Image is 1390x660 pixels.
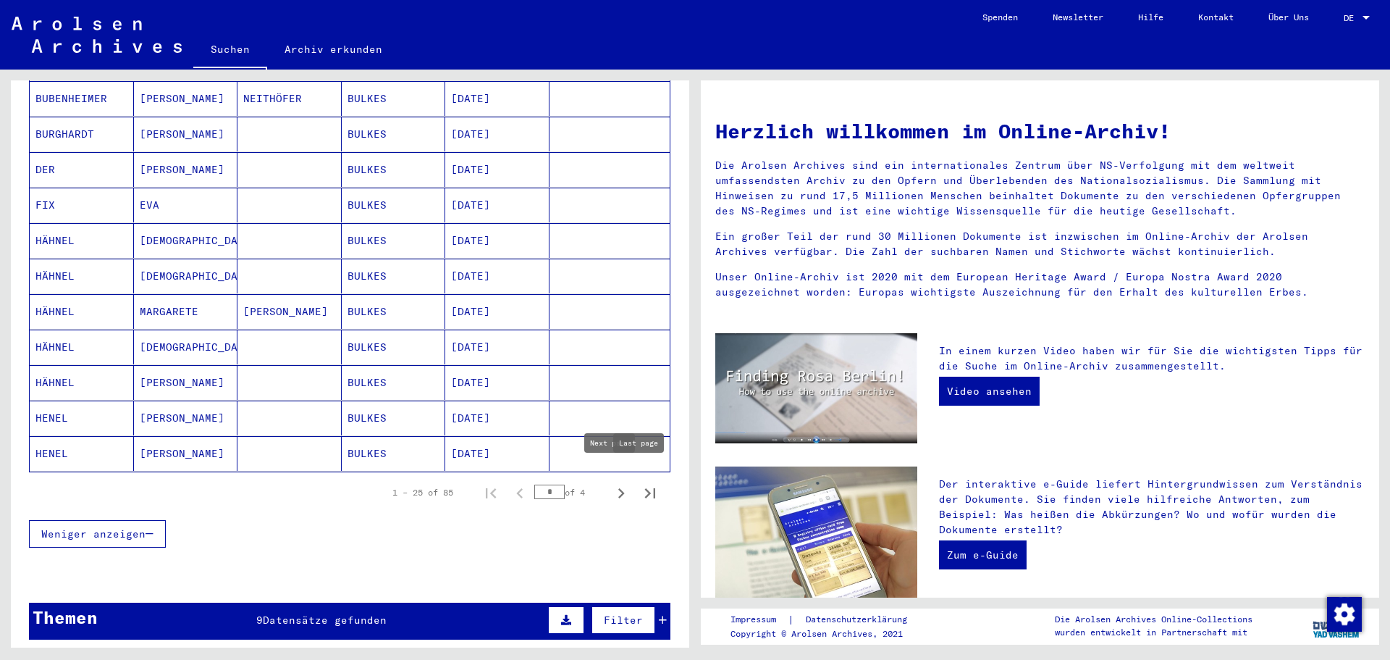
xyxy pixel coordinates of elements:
mat-cell: DER [30,152,134,187]
mat-cell: [DATE] [445,436,549,471]
mat-cell: [PERSON_NAME] [134,117,238,151]
mat-cell: [DATE] [445,117,549,151]
mat-cell: [PERSON_NAME] [237,294,342,329]
a: Datenschutzerklärung [794,612,924,627]
mat-cell: BULKES [342,81,446,116]
p: Die Arolsen Archives Online-Collections [1055,613,1252,626]
div: Themen [33,604,98,630]
mat-cell: NEITHÖFER [237,81,342,116]
div: 1 – 25 of 85 [392,486,453,499]
a: Archiv erkunden [267,32,400,67]
p: Ein großer Teil der rund 30 Millionen Dokumente ist inzwischen im Online-Archiv der Arolsen Archi... [715,229,1365,259]
mat-cell: [PERSON_NAME] [134,436,238,471]
mat-cell: [PERSON_NAME] [134,152,238,187]
mat-cell: FIX [30,188,134,222]
mat-cell: [DATE] [445,365,549,400]
div: | [730,612,924,627]
mat-cell: HENEL [30,436,134,471]
mat-cell: HÄHNEL [30,365,134,400]
mat-cell: [PERSON_NAME] [134,365,238,400]
button: Previous page [505,478,534,507]
mat-cell: [DATE] [445,81,549,116]
mat-cell: EVA [134,188,238,222]
mat-cell: [DATE] [445,294,549,329]
mat-cell: BULKES [342,401,446,435]
img: Zustimmung ändern [1327,597,1362,632]
span: DE [1344,13,1360,23]
button: First page [476,478,505,507]
mat-cell: BULKES [342,117,446,151]
mat-cell: BULKES [342,223,446,258]
mat-cell: [DATE] [445,188,549,222]
mat-cell: [DATE] [445,259,549,293]
p: Der interaktive e-Guide liefert Hintergrundwissen zum Verständnis der Dokumente. Sie finden viele... [939,477,1365,538]
mat-cell: BULKES [342,188,446,222]
mat-cell: [DEMOGRAPHIC_DATA] [134,330,238,364]
mat-cell: HENEL [30,401,134,435]
span: 9 [256,614,263,627]
a: Suchen [193,32,267,70]
mat-cell: BULKES [342,330,446,364]
p: Die Arolsen Archives sind ein internationales Zentrum über NS-Verfolgung mit dem weltweit umfasse... [715,158,1365,219]
mat-cell: BULKES [342,259,446,293]
img: eguide.jpg [715,467,917,601]
h1: Herzlich willkommen im Online-Archiv! [715,116,1365,146]
span: Datensätze gefunden [263,614,387,627]
button: Next page [607,478,636,507]
mat-cell: [DATE] [445,223,549,258]
img: Arolsen_neg.svg [12,17,182,53]
mat-cell: HÄHNEL [30,330,134,364]
a: Impressum [730,612,788,627]
mat-cell: BULKES [342,365,446,400]
div: of 4 [534,485,607,499]
span: Weniger anzeigen [41,527,146,540]
span: Filter [604,614,643,627]
mat-cell: MARGARETE [134,294,238,329]
mat-cell: BULKES [342,436,446,471]
mat-cell: BULKES [342,152,446,187]
mat-cell: [DEMOGRAPHIC_DATA] [134,223,238,258]
button: Filter [591,606,655,634]
mat-cell: [DATE] [445,152,549,187]
p: Copyright © Arolsen Archives, 2021 [730,627,924,640]
mat-cell: [DATE] [445,401,549,435]
p: In einem kurzen Video haben wir für Sie die wichtigsten Tipps für die Suche im Online-Archiv zusa... [939,343,1365,374]
mat-cell: [PERSON_NAME] [134,81,238,116]
mat-cell: HÄHNEL [30,259,134,293]
mat-cell: BUBENHEIMER [30,81,134,116]
mat-cell: HÄHNEL [30,294,134,329]
a: Zum e-Guide [939,540,1027,569]
mat-cell: BULKES [342,294,446,329]
p: wurden entwickelt in Partnerschaft mit [1055,626,1252,639]
mat-cell: [DATE] [445,330,549,364]
a: Video ansehen [939,377,1040,406]
p: Unser Online-Archiv ist 2020 mit dem European Heritage Award / Europa Nostra Award 2020 ausgezeic... [715,270,1365,300]
img: yv_logo.png [1310,608,1364,644]
button: Last page [636,478,665,507]
button: Weniger anzeigen [29,520,166,548]
mat-cell: [DEMOGRAPHIC_DATA] [134,259,238,293]
mat-cell: BURGHARDT [30,117,134,151]
mat-cell: [PERSON_NAME] [134,401,238,435]
img: video.jpg [715,333,917,443]
mat-cell: HÄHNEL [30,223,134,258]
